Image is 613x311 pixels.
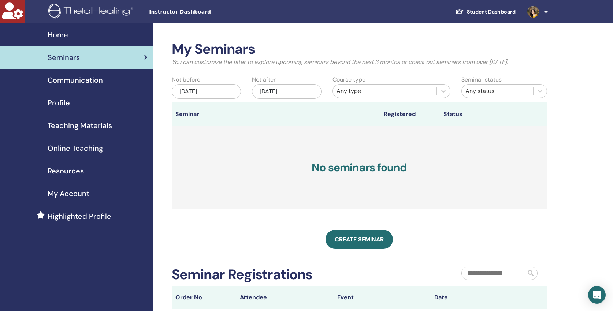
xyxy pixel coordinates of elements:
label: Course type [332,75,365,84]
th: Order No. [172,286,237,309]
h2: My Seminars [172,41,547,58]
th: Attendee [236,286,333,309]
div: [DATE] [172,84,241,99]
span: Profile [48,97,70,108]
span: Instructor Dashboard [149,8,259,16]
span: Resources [48,165,84,176]
span: Home [48,29,68,40]
span: Highlighted Profile [48,211,111,222]
label: Not after [252,75,276,84]
th: Event [334,286,431,309]
a: Student Dashboard [449,5,521,19]
img: graduation-cap-white.svg [455,8,464,15]
a: Create seminar [326,230,393,249]
th: Seminar [172,102,231,126]
th: Status [440,102,529,126]
span: Create seminar [335,236,384,243]
div: Any type [337,87,433,95]
span: Online Teaching [48,143,103,154]
label: Not before [172,75,200,84]
span: Teaching Materials [48,120,112,131]
div: Open Intercom Messenger [588,286,606,304]
span: Seminars [48,52,80,63]
h3: No seminars found [172,126,547,209]
label: Seminar status [461,75,502,84]
p: You can customize the filter to explore upcoming seminars beyond the next 3 months or check out s... [172,58,547,67]
span: Communication [48,75,103,86]
th: Date [431,286,528,309]
div: Any status [465,87,530,95]
img: logo.png [48,4,136,20]
th: Registered [380,102,440,126]
h2: Seminar Registrations [172,266,313,283]
div: [DATE] [252,84,322,99]
span: My Account [48,188,89,199]
img: default.jpg [527,6,539,18]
